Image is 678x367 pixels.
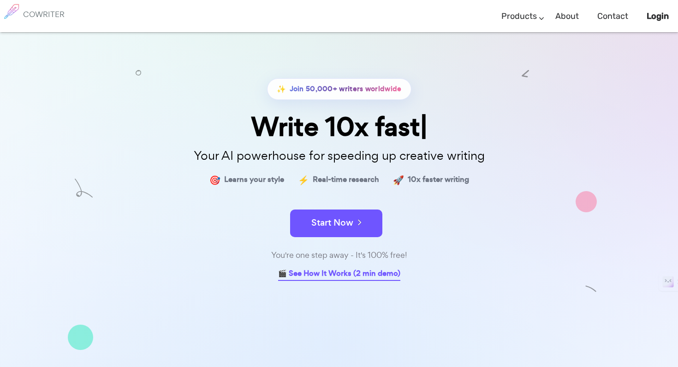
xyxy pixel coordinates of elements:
img: shape [75,179,93,198]
span: Learns your style [224,173,284,186]
span: ✨ [277,82,286,96]
h6: COWRITER [23,10,65,18]
span: 10x faster writing [408,173,469,186]
a: 🎬 See How It Works (2 min demo) [278,267,400,281]
b: Login [647,11,669,21]
img: shape [68,325,93,350]
a: Products [501,3,537,30]
a: Contact [597,3,628,30]
span: Real-time research [313,173,379,186]
span: ⚡ [298,173,309,186]
div: You're one step away - It's 100% free! [108,249,570,262]
div: Write 10x fast [108,114,570,140]
img: shape [585,283,597,295]
span: Join 50,000+ writers worldwide [290,82,402,96]
span: 🎯 [209,173,220,186]
a: About [555,3,579,30]
span: 🚀 [393,173,404,186]
p: Your AI powerhouse for speeding up creative writing [108,146,570,166]
img: shape [576,191,597,212]
button: Start Now [290,210,382,237]
a: Login [647,3,669,30]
